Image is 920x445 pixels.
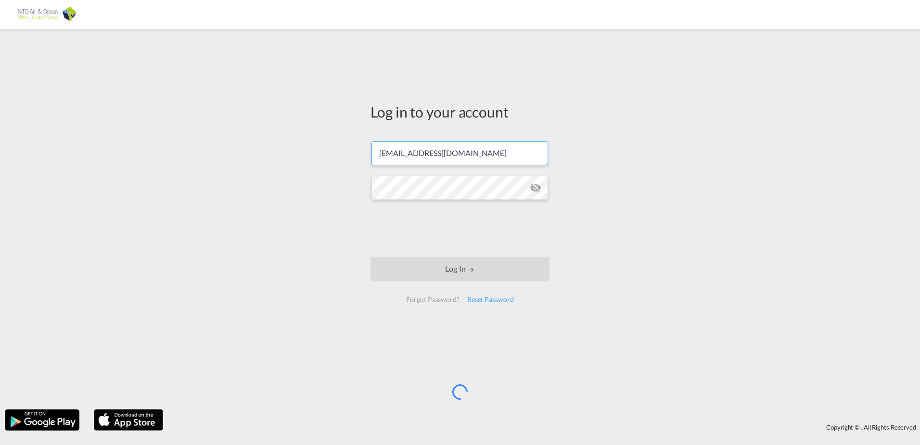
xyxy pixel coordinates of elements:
md-icon: icon-eye-off [530,182,541,194]
div: Log in to your account [371,102,549,122]
img: apple.png [93,408,164,432]
button: LOGIN [371,257,549,281]
div: Copyright © . All Rights Reserved [168,419,920,435]
iframe: reCAPTCHA [387,209,533,247]
img: 11910840b01311ecb8da0d962ca1e2a3.png [14,4,79,26]
div: Reset Password [463,291,518,308]
div: Forgot Password? [402,291,463,308]
img: google.png [4,408,80,432]
input: Enter email/phone number [371,141,548,165]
